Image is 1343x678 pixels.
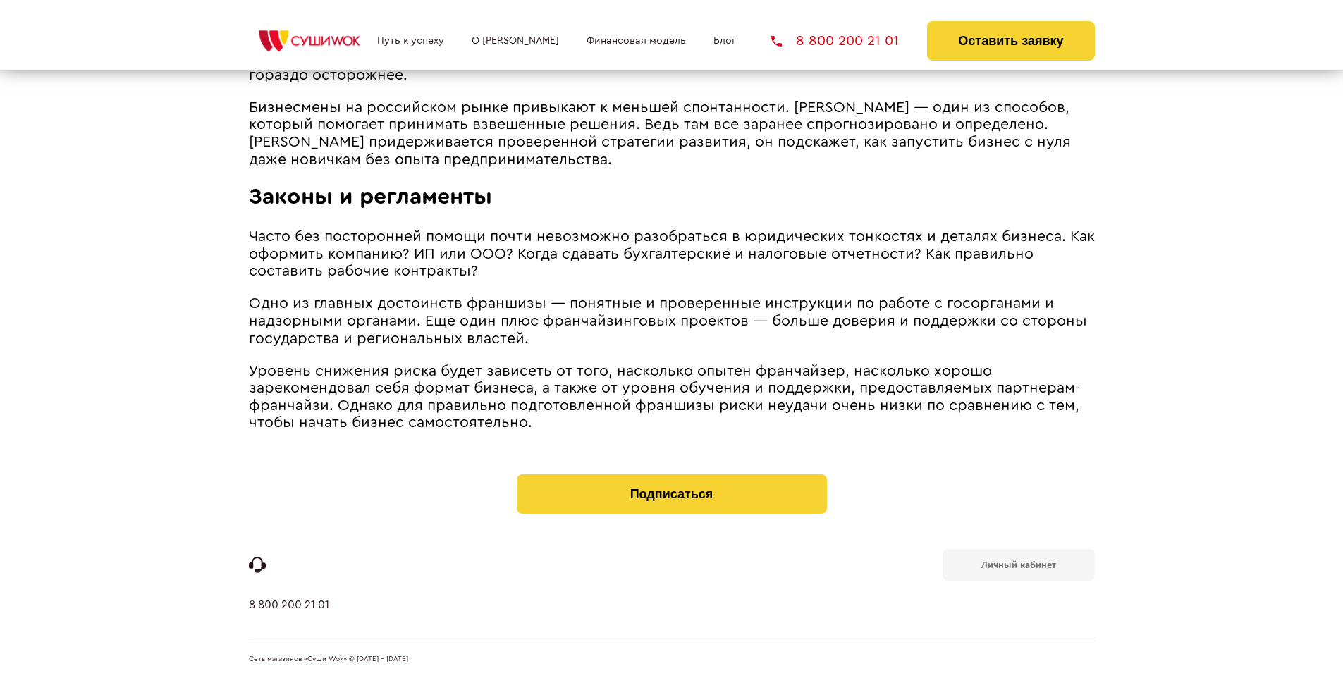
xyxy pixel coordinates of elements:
button: Подписаться [517,474,827,514]
a: 8 800 200 21 01 [249,598,329,641]
span: 8 800 200 21 01 [796,34,899,48]
a: 8 800 200 21 01 [771,34,899,48]
a: Путь к успеху [377,35,444,47]
a: Финансовая модель [587,35,686,47]
span: Законы и регламенты [249,185,492,208]
a: Блог [713,35,736,47]
a: О [PERSON_NAME] [472,35,559,47]
span: Бизнесмены на российском рынке привыкают к меньшей спонтанности. [PERSON_NAME] ― один из способов... [249,100,1071,167]
b: Личный кабинет [981,560,1056,569]
span: Современные бизнесмены стали осознаннее. Если раньше предприниматели бросались в омут с головой, ... [249,33,1078,82]
span: Сеть магазинов «Суши Wok» © [DATE] - [DATE] [249,655,408,664]
button: Оставить заявку [927,21,1094,61]
span: Уровень снижения риска будет зависеть от того, насколько опытен франчайзер, насколько хорошо заре... [249,364,1080,431]
span: Часто без посторонней помощи почти невозможно разобраться в юридических тонкостях и деталях бизне... [249,229,1095,278]
a: Личный кабинет [943,549,1095,581]
span: Одно из главных достоинств франшизы ― понятные и проверенные инструкции по работе с госорганами и... [249,296,1087,345]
